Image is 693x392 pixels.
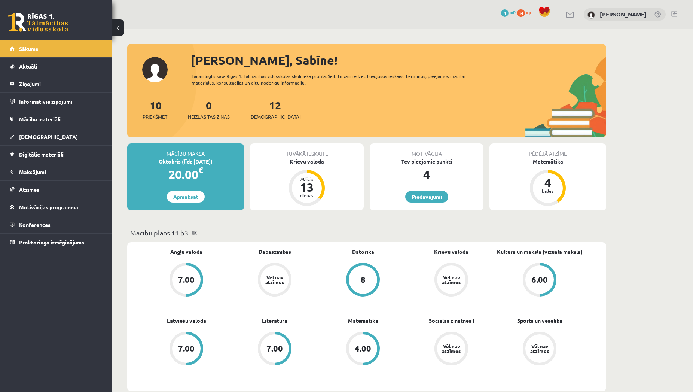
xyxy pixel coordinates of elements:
div: Laipni lūgts savā Rīgas 1. Tālmācības vidusskolas skolnieka profilā. Šeit Tu vari redzēt tuvojošo... [192,73,479,86]
a: Digitālie materiāli [10,146,103,163]
a: Vēl nav atzīmes [407,263,495,298]
a: Matemātika [348,317,378,325]
a: Kultūra un māksla (vizuālā māksla) [497,248,583,256]
a: 4.00 [319,332,407,367]
a: [PERSON_NAME] [600,10,647,18]
span: Priekšmeti [143,113,168,121]
div: 4.00 [355,344,371,353]
a: Ziņojumi [10,75,103,92]
span: Atzīmes [19,186,39,193]
div: dienas [296,193,318,198]
div: Matemātika [489,158,606,165]
a: Aktuāli [10,58,103,75]
a: Vēl nav atzīmes [231,263,319,298]
a: Literatūra [262,317,287,325]
legend: Maksājumi [19,163,103,180]
div: 7.00 [266,344,283,353]
div: 7.00 [178,344,195,353]
span: xp [526,9,531,15]
span: Konferences [19,221,51,228]
a: 7.00 [231,332,319,367]
div: Motivācija [370,143,483,158]
div: Vēl nav atzīmes [264,275,285,285]
div: 7.00 [178,276,195,284]
div: Pēdējā atzīme [489,143,606,158]
a: Datorika [352,248,374,256]
span: 34 [517,9,525,17]
a: 10Priekšmeti [143,98,168,121]
div: Atlicis [296,177,318,181]
a: 7.00 [142,332,231,367]
span: Mācību materiāli [19,116,61,122]
a: Maksājumi [10,163,103,180]
a: Rīgas 1. Tālmācības vidusskola [8,13,68,32]
span: mP [510,9,516,15]
a: Vēl nav atzīmes [495,332,584,367]
div: balles [537,189,559,193]
a: 34 xp [517,9,535,15]
a: 0Neizlasītās ziņas [188,98,230,121]
div: 20.00 [127,165,244,183]
a: Sociālās zinātnes I [429,317,474,325]
a: 12[DEMOGRAPHIC_DATA] [249,98,301,121]
div: Mācību maksa [127,143,244,158]
a: Sports un veselība [517,317,562,325]
div: Vēl nav atzīmes [441,275,462,285]
div: 4 [537,177,559,189]
a: Apmaksāt [167,191,205,203]
span: Proktoringa izmēģinājums [19,239,84,246]
span: [DEMOGRAPHIC_DATA] [19,133,78,140]
span: 4 [501,9,509,17]
a: 4 mP [501,9,516,15]
a: Sākums [10,40,103,57]
a: Krievu valoda Atlicis 13 dienas [250,158,364,207]
span: [DEMOGRAPHIC_DATA] [249,113,301,121]
a: Vēl nav atzīmes [407,332,495,367]
div: Vēl nav atzīmes [441,344,462,353]
legend: Ziņojumi [19,75,103,92]
div: Vēl nav atzīmes [529,344,550,353]
a: [DEMOGRAPHIC_DATA] [10,128,103,145]
a: Proktoringa izmēģinājums [10,234,103,251]
a: Piedāvājumi [405,191,448,203]
span: Aktuāli [19,63,37,70]
p: Mācību plāns 11.b3 JK [130,228,603,238]
div: Oktobris (līdz [DATE]) [127,158,244,165]
a: Krievu valoda [434,248,468,256]
a: Informatīvie ziņojumi [10,93,103,110]
span: € [198,165,203,176]
a: Mācību materiāli [10,110,103,128]
div: 8 [361,276,366,284]
span: Motivācijas programma [19,204,78,210]
a: 8 [319,263,407,298]
a: Angļu valoda [170,248,202,256]
a: Matemātika 4 balles [489,158,606,207]
span: Digitālie materiāli [19,151,64,158]
a: Motivācijas programma [10,198,103,216]
a: Konferences [10,216,103,233]
a: 6.00 [495,263,584,298]
a: 7.00 [142,263,231,298]
div: Krievu valoda [250,158,364,165]
span: Sākums [19,45,38,52]
span: Neizlasītās ziņas [188,113,230,121]
div: Tev pieejamie punkti [370,158,483,165]
img: Sabīne Straupeniece [587,11,595,19]
div: 13 [296,181,318,193]
div: 4 [370,165,483,183]
legend: Informatīvie ziņojumi [19,93,103,110]
div: Tuvākā ieskaite [250,143,364,158]
a: Latviešu valoda [167,317,206,325]
div: 6.00 [531,276,548,284]
a: Dabaszinības [259,248,291,256]
a: Atzīmes [10,181,103,198]
div: [PERSON_NAME], Sabīne! [191,51,606,69]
